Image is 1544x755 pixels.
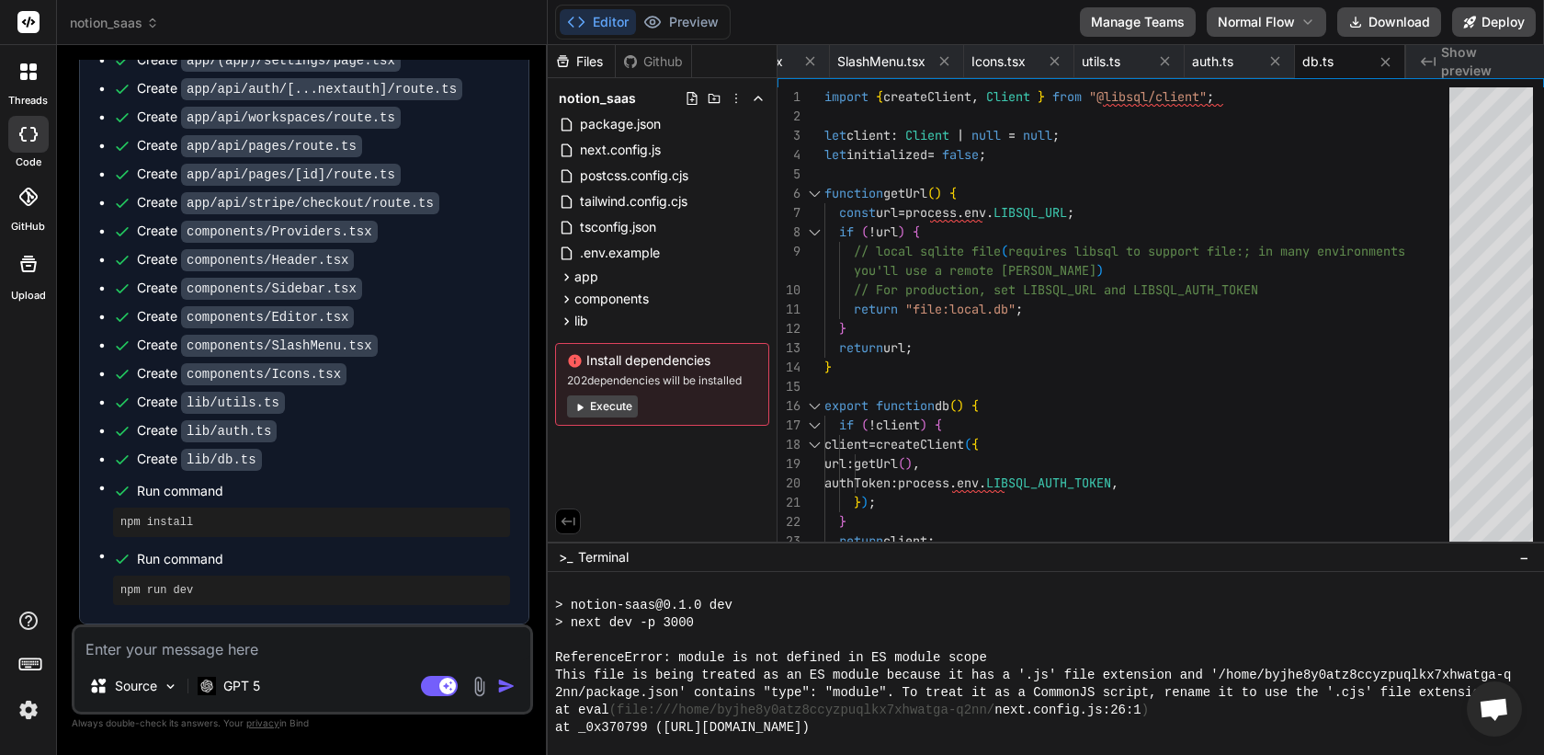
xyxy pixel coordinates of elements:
span: TOKEN [1221,281,1258,298]
div: Create [137,336,378,355]
label: threads [8,93,48,109]
div: 8 [778,223,800,242]
span: "@libsql/client" [1089,88,1207,105]
div: 4 [778,145,800,165]
div: 22 [778,512,800,532]
span: ) [1141,702,1149,719]
span: Client [905,127,949,143]
span: // local sqlite file [854,243,1001,259]
span: ReferenceError: module is not defined in ES module scope [555,649,987,667]
a: Open chat [1467,681,1522,737]
span: auth.ts [1192,52,1233,71]
span: tailwind.config.cjs [578,190,689,212]
span: if [839,223,854,240]
span: { [935,417,942,433]
span: Icons.tsx [971,52,1026,71]
span: // For production, set LIBSQL_URL and LIBSQL_AUTH_ [854,281,1221,298]
span: createClient [883,88,971,105]
div: 9 [778,242,800,261]
div: 19 [778,454,800,474]
span: client [883,532,927,549]
span: client [846,127,891,143]
span: , [1111,475,1118,491]
div: 13 [778,338,800,358]
span: ( [949,397,957,414]
span: { [913,223,920,240]
span: ) [920,417,927,433]
span: authToken [824,475,891,491]
code: components/Providers.tsx [181,221,378,243]
span: ; [905,339,913,356]
div: Create [137,393,285,412]
span: let [824,146,846,163]
code: app/api/auth/[...nextauth]/route.ts [181,78,462,100]
span: ; [979,146,986,163]
div: Create [137,108,401,127]
span: getUrl [883,185,927,201]
span: SlashMenu.tsx [837,52,925,71]
button: Download [1337,7,1441,37]
code: components/Icons.tsx [181,363,346,385]
p: Always double-check its answers. Your in Bind [72,715,533,732]
img: GPT 5 [198,677,216,694]
div: 6 [778,184,800,203]
span: : [846,455,854,472]
code: lib/db.ts [181,449,262,471]
span: ; [868,494,876,510]
span: = [1008,127,1016,143]
div: 3 [778,126,800,145]
span: Normal Flow [1218,13,1295,31]
span: createClient [876,436,964,452]
span: ) [935,185,942,201]
span: ( [1001,243,1008,259]
span: function [876,397,935,414]
span: > notion-saas@0.1.0 dev [555,597,732,614]
span: . [986,204,993,221]
span: if [839,417,854,433]
span: db [935,397,949,414]
div: Click to collapse the range. [802,416,826,435]
span: env [957,475,979,491]
span: import [824,88,868,105]
div: 7 [778,203,800,223]
p: GPT 5 [223,677,260,695]
div: 14 [778,358,800,377]
div: Create [137,51,401,70]
code: app/api/workspaces/route.ts [181,107,401,129]
span: app [574,268,598,286]
span: return [839,339,883,356]
label: Upload [11,288,46,303]
div: 16 [778,396,800,416]
span: getUrl [854,455,898,472]
span: url [824,455,846,472]
span: ( [898,455,905,472]
div: 12 [778,319,800,338]
span: ) [898,223,905,240]
div: Create [137,450,262,469]
span: env [964,204,986,221]
span: : [891,475,898,491]
span: ) [905,455,913,472]
div: Create [137,222,378,241]
span: } [854,494,861,510]
span: ; [1067,204,1074,221]
div: Create [137,421,277,440]
span: ) [861,494,868,510]
span: false [942,146,979,163]
button: Deploy [1452,7,1536,37]
span: : [891,127,898,143]
div: 15 [778,377,800,396]
div: Click to collapse the range. [802,184,826,203]
span: } [839,513,846,530]
div: Create [137,136,362,155]
span: ) [957,397,964,414]
label: GitHub [11,219,45,235]
span: ; [1016,301,1023,317]
span: .env.example [578,242,662,264]
span: tsconfig.json [578,216,658,238]
span: − [1519,548,1529,566]
span: ) [1096,262,1104,279]
span: url [876,223,898,240]
span: ( [964,436,971,452]
code: app/api/pages/[id]/route.ts [181,164,401,186]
